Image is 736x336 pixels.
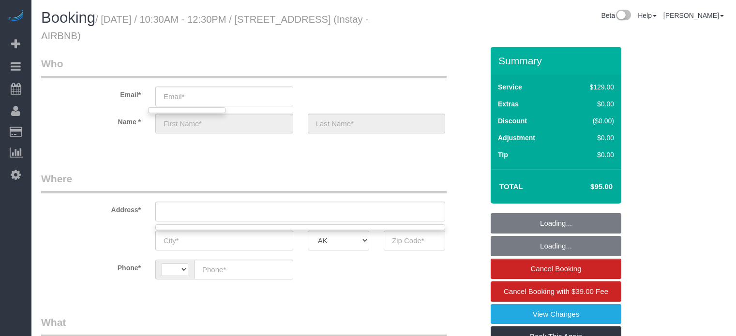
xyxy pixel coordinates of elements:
label: Phone* [34,260,148,273]
a: Cancel Booking [491,259,621,279]
div: $129.00 [569,82,614,92]
a: View Changes [491,304,621,324]
small: / [DATE] / 10:30AM - 12:30PM / [STREET_ADDRESS] (Instay - AIRBNB) [41,14,369,41]
div: $0.00 [569,133,614,143]
h3: Summary [498,55,616,66]
a: Help [638,12,657,19]
input: Zip Code* [384,231,445,250]
label: Address* [34,202,148,215]
div: $0.00 [569,99,614,109]
legend: Where [41,172,447,193]
input: Last Name* [308,114,446,133]
div: ($0.00) [569,116,614,126]
span: Booking [41,9,95,26]
input: First Name* [155,114,293,133]
a: [PERSON_NAME] [663,12,724,19]
strong: Total [499,182,523,190]
label: Adjustment [498,133,535,143]
label: Name * [34,114,148,127]
label: Email* [34,87,148,100]
a: Beta [601,12,631,19]
span: Cancel Booking with $39.00 Fee [504,287,608,295]
input: City* [155,231,293,250]
input: Phone* [194,260,293,279]
label: Extras [498,99,519,109]
input: Email* [155,87,293,106]
label: Tip [498,150,508,160]
legend: Who [41,57,447,78]
h4: $95.00 [561,183,613,191]
a: Cancel Booking with $39.00 Fee [491,281,621,302]
img: Automaid Logo [6,10,25,23]
label: Discount [498,116,527,126]
img: New interface [615,10,631,22]
div: $0.00 [569,150,614,160]
label: Service [498,82,522,92]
